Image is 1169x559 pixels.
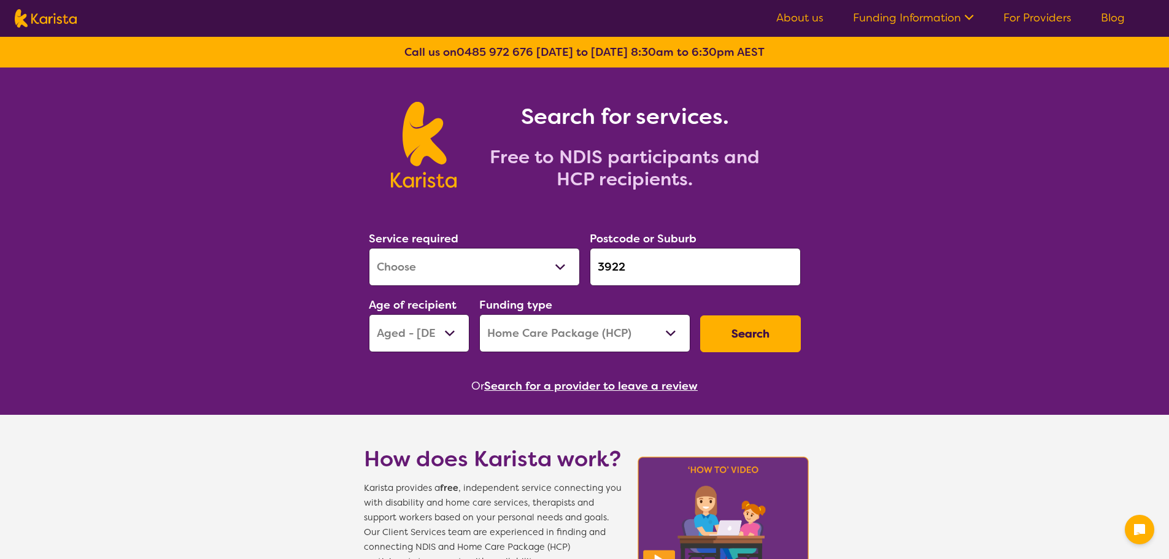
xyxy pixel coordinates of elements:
img: Karista logo [15,9,77,28]
label: Funding type [479,298,552,312]
img: Karista logo [391,102,457,188]
a: Funding Information [853,10,974,25]
h1: Search for services. [471,102,778,131]
a: 0485 972 676 [457,45,533,60]
a: For Providers [1003,10,1071,25]
label: Age of recipient [369,298,457,312]
b: Call us on [DATE] to [DATE] 8:30am to 6:30pm AEST [404,45,765,60]
label: Postcode or Suburb [590,231,696,246]
b: free [440,482,458,494]
input: Type [590,248,801,286]
label: Service required [369,231,458,246]
h2: Free to NDIS participants and HCP recipients. [471,146,778,190]
button: Search for a provider to leave a review [484,377,698,395]
a: Blog [1101,10,1125,25]
span: Or [471,377,484,395]
a: About us [776,10,824,25]
button: Search [700,315,801,352]
h1: How does Karista work? [364,444,622,474]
